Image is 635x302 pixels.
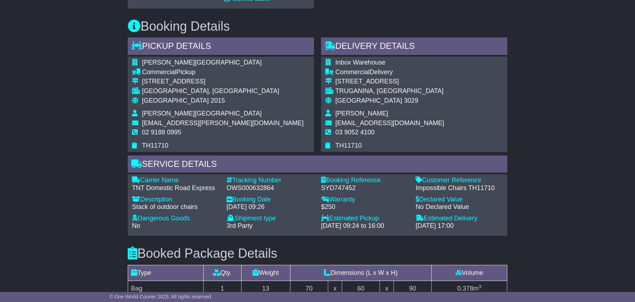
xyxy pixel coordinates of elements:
[479,284,482,289] sup: 3
[227,196,314,204] div: Booking Date
[227,215,314,222] div: Shipment type
[416,222,503,230] div: [DATE] 17:00
[241,265,290,281] td: Weight
[328,281,342,296] td: x
[335,129,375,136] span: 03 9052 4100
[432,281,507,296] td: m
[380,281,393,296] td: x
[335,68,444,76] div: Delivery
[142,68,304,76] div: Pickup
[203,281,241,296] td: 1
[132,196,219,204] div: Description
[132,222,140,229] span: No
[416,215,503,222] div: Estimated Delivery
[321,184,408,192] div: SYD747452
[128,246,507,261] h3: Booked Package Details
[227,222,253,229] span: 3rd Party
[342,281,380,296] td: 60
[321,222,408,230] div: [DATE] 09:24 to 16:00
[416,196,503,204] div: Declared Value
[335,142,362,149] span: TH11710
[432,265,507,281] td: Volume
[142,142,168,149] span: TH11710
[142,129,181,136] span: 02 9188 0995
[203,265,241,281] td: Qty.
[335,110,388,117] span: [PERSON_NAME]
[142,68,176,76] span: Commercial
[335,68,370,76] span: Commercial
[335,119,444,127] span: [EMAIL_ADDRESS][DOMAIN_NAME]
[132,203,219,211] div: Stack of outdoor chairs
[335,87,444,95] div: TRUGANINA, [GEOGRAPHIC_DATA]
[128,281,204,296] td: Bag
[416,176,503,184] div: Customer Reference
[227,176,314,184] div: Tracking Number
[321,196,408,204] div: Warranty
[142,78,304,86] div: [STREET_ADDRESS]
[210,97,225,104] span: 2015
[142,110,261,117] span: [PERSON_NAME][GEOGRAPHIC_DATA]
[416,203,503,211] div: No Declared Value
[142,87,304,95] div: [GEOGRAPHIC_DATA], [GEOGRAPHIC_DATA]
[321,215,408,222] div: Estimated Pickup
[227,184,314,192] div: OWS000632864
[132,176,219,184] div: Carrier Name
[321,176,408,184] div: Booking Reference
[404,97,418,104] span: 3029
[132,215,219,222] div: Dangerous Goods
[290,281,328,296] td: 70
[132,184,219,192] div: TNT Domestic Road Express
[321,203,408,211] div: $250
[142,59,261,66] span: [PERSON_NAME][GEOGRAPHIC_DATA]
[335,97,402,104] span: [GEOGRAPHIC_DATA]
[394,281,432,296] td: 90
[110,294,213,300] span: © One World Courier 2025. All rights reserved.
[335,78,444,86] div: [STREET_ADDRESS]
[142,119,304,127] span: [EMAIL_ADDRESS][PERSON_NAME][DOMAIN_NAME]
[227,203,314,211] div: [DATE] 09:26
[335,59,385,66] span: Inbox Warehouse
[128,155,507,175] div: Service Details
[128,265,204,281] td: Type
[128,19,507,34] h3: Booking Details
[128,37,314,57] div: Pickup Details
[321,37,507,57] div: Delivery Details
[241,281,290,296] td: 13
[457,285,473,292] span: 0.378
[142,97,209,104] span: [GEOGRAPHIC_DATA]
[290,265,431,281] td: Dimensions (L x W x H)
[416,184,503,192] div: Impossible Chairs TH11710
